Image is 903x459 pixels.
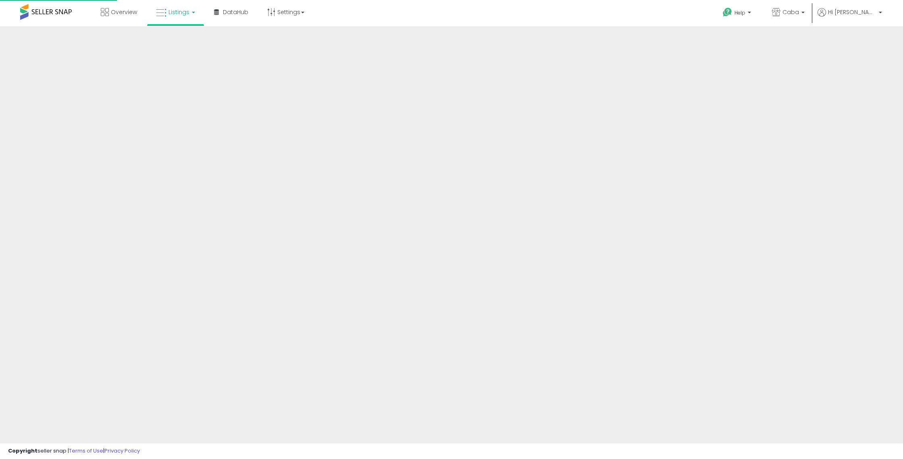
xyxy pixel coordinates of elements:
[716,1,759,26] a: Help
[722,7,732,17] i: Get Help
[828,8,876,16] span: Hi [PERSON_NAME]
[223,8,248,16] span: DataHub
[111,8,137,16] span: Overview
[169,8,189,16] span: Listings
[734,9,745,16] span: Help
[782,8,799,16] span: Caba
[818,8,882,26] a: Hi [PERSON_NAME]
